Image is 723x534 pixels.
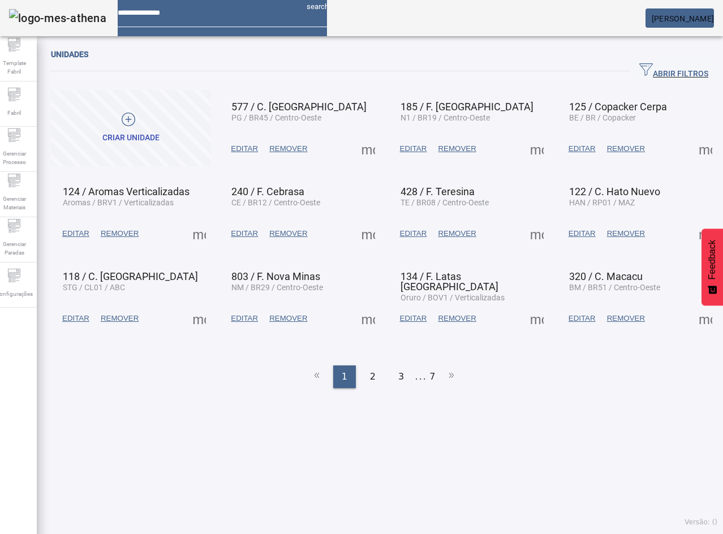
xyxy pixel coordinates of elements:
button: Mais [358,139,378,159]
span: EDITAR [569,228,596,239]
span: STG / CL01 / ABC [63,283,125,292]
button: Criar unidade [51,90,211,166]
button: Mais [695,308,716,329]
button: REMOVER [601,139,651,159]
span: REMOVER [101,313,139,324]
span: REMOVER [607,313,645,324]
span: REMOVER [269,143,307,154]
button: EDITAR [57,223,95,244]
span: [PERSON_NAME] [652,14,714,23]
button: Mais [527,223,547,244]
button: Mais [695,223,716,244]
button: EDITAR [563,308,601,329]
span: REMOVER [269,313,307,324]
button: Mais [527,139,547,159]
li: ... [415,365,427,388]
li: 7 [429,365,435,388]
button: EDITAR [394,308,433,329]
button: REMOVER [264,223,313,244]
span: 125 / Copacker Cerpa [569,101,667,113]
span: 185 / F. [GEOGRAPHIC_DATA] [401,101,533,113]
span: REMOVER [269,228,307,239]
button: Mais [189,223,209,244]
button: Mais [189,308,209,329]
span: EDITAR [569,143,596,154]
span: REMOVER [438,143,476,154]
button: EDITAR [225,308,264,329]
span: 134 / F. Latas [GEOGRAPHIC_DATA] [401,270,498,292]
button: Feedback - Mostrar pesquisa [702,229,723,305]
button: Mais [358,308,378,329]
button: REMOVER [264,139,313,159]
button: ABRIR FILTROS [630,61,717,81]
button: EDITAR [563,223,601,244]
span: 240 / F. Cebrasa [231,186,304,197]
button: Mais [695,139,716,159]
span: EDITAR [231,228,258,239]
span: 3 [398,370,404,384]
span: 577 / C. [GEOGRAPHIC_DATA] [231,101,367,113]
span: REMOVER [438,228,476,239]
span: REMOVER [607,228,645,239]
button: REMOVER [432,308,481,329]
img: logo-mes-athena [9,9,106,27]
span: REMOVER [438,313,476,324]
button: REMOVER [95,308,144,329]
span: 122 / C. Hato Nuevo [569,186,660,197]
span: NM / BR29 / Centro-Oeste [231,283,323,292]
span: BE / BR / Copacker [569,113,636,122]
button: REMOVER [264,308,313,329]
button: EDITAR [225,223,264,244]
button: REMOVER [95,223,144,244]
button: REMOVER [601,223,651,244]
button: EDITAR [57,308,95,329]
span: EDITAR [62,313,89,324]
span: BM / BR51 / Centro-Oeste [569,283,660,292]
span: 124 / Aromas Verticalizadas [63,186,190,197]
span: 428 / F. Teresina [401,186,475,197]
span: REMOVER [607,143,645,154]
span: PG / BR45 / Centro-Oeste [231,113,321,122]
span: EDITAR [231,143,258,154]
button: Mais [358,223,378,244]
span: 803 / F. Nova Minas [231,270,320,282]
span: TE / BR08 / Centro-Oeste [401,198,489,207]
span: Versão: () [685,518,717,526]
span: 2 [370,370,376,384]
span: Aromas / BRV1 / Verticalizadas [63,198,174,207]
button: Mais [527,308,547,329]
button: REMOVER [601,308,651,329]
span: EDITAR [400,228,427,239]
span: REMOVER [101,228,139,239]
span: Unidades [51,50,88,59]
button: EDITAR [563,139,601,159]
button: EDITAR [394,223,433,244]
button: REMOVER [432,139,481,159]
span: N1 / BR19 / Centro-Oeste [401,113,490,122]
div: Criar unidade [102,132,160,144]
span: 320 / C. Macacu [569,270,643,282]
span: Feedback [707,240,717,279]
button: EDITAR [394,139,433,159]
span: EDITAR [569,313,596,324]
button: REMOVER [432,223,481,244]
span: EDITAR [62,228,89,239]
span: ABRIR FILTROS [639,63,708,80]
span: EDITAR [400,313,427,324]
span: HAN / RP01 / MAZ [569,198,635,207]
span: Fabril [4,105,24,120]
span: EDITAR [231,313,258,324]
button: EDITAR [225,139,264,159]
span: CE / BR12 / Centro-Oeste [231,198,320,207]
span: EDITAR [400,143,427,154]
span: 118 / C. [GEOGRAPHIC_DATA] [63,270,198,282]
